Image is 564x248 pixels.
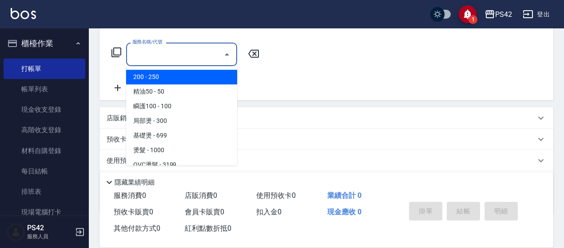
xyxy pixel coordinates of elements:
[4,202,85,222] a: 現場電腦打卡
[220,47,234,62] button: Close
[185,191,217,200] span: 店販消費 0
[4,59,85,79] a: 打帳單
[4,32,85,55] button: 櫃檯作業
[114,224,160,232] span: 其他付款方式 0
[185,224,231,232] span: 紅利點數折抵 0
[99,171,553,193] div: 其他付款方式入金可用餘額: 0
[4,141,85,161] a: 材料自購登錄
[115,178,155,187] p: 隱藏業績明細
[107,135,140,144] p: 預收卡販賣
[256,191,296,200] span: 使用預收卡 0
[99,150,553,171] div: 使用預收卡
[11,8,36,19] img: Logo
[107,114,133,123] p: 店販銷售
[519,6,553,23] button: 登出
[481,5,516,24] button: PS42
[27,224,72,232] h5: PS42
[126,143,237,157] span: 燙髮 - 1000
[132,39,162,45] label: 服務名稱/代號
[256,208,282,216] span: 扣入金 0
[126,70,237,84] span: 200 - 250
[327,208,361,216] span: 現金應收 0
[126,114,237,128] span: 局部燙 - 300
[107,156,140,165] p: 使用預收卡
[4,99,85,120] a: 現金收支登錄
[469,15,477,24] span: 1
[114,191,146,200] span: 服務消費 0
[27,232,72,240] p: 服務人員
[4,161,85,181] a: 每日結帳
[99,129,553,150] div: 預收卡販賣
[4,181,85,202] a: 排班表
[495,9,512,20] div: PS42
[99,107,553,129] div: 店販銷售
[126,128,237,143] span: 基礎燙 - 699
[185,208,224,216] span: 會員卡販賣 0
[459,5,477,23] button: save
[126,84,237,99] span: 精油50 - 50
[7,223,25,241] img: Person
[327,191,361,200] span: 業績合計 0
[114,208,153,216] span: 預收卡販賣 0
[4,79,85,99] a: 帳單列表
[126,157,237,172] span: OVC燙髮 - 3199
[4,120,85,140] a: 高階收支登錄
[126,99,237,114] span: 瞬護100 - 100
